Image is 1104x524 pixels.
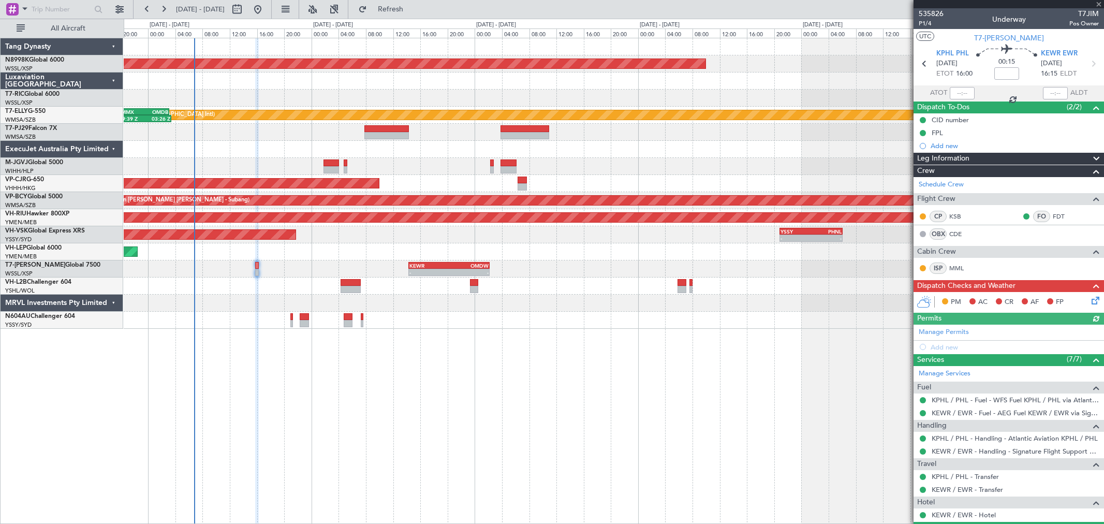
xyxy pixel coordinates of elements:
[143,109,169,115] div: OMDB
[811,228,842,235] div: PHNL
[1033,211,1050,222] div: FO
[932,396,1099,404] a: KPHL / PHL - Fuel - WFS Fuel KPHL / PHL via Atlantic Aviation (EJ Asia Only)
[5,167,34,175] a: WIHH/HLP
[930,263,947,274] div: ISP
[919,180,964,190] a: Schedule Crew
[932,485,1003,494] a: KEWR / EWR - Transfer
[5,133,36,141] a: WMSA/SZB
[5,108,46,114] a: T7-ELLYG-550
[369,6,413,13] span: Refresh
[257,28,285,38] div: 16:00
[11,20,112,37] button: All Aircraft
[640,21,680,30] div: [DATE] - [DATE]
[230,28,257,38] div: 12:00
[475,28,502,38] div: 00:00
[449,269,489,275] div: -
[121,28,149,38] div: 20:00
[1031,297,1039,308] span: AF
[502,28,529,38] div: 04:00
[5,99,33,107] a: WSSL/XSP
[930,211,947,222] div: CP
[5,108,28,114] span: T7-ELLY
[5,279,71,285] a: VH-L2BChallenger 604
[856,28,884,38] div: 08:00
[883,28,910,38] div: 12:00
[936,49,969,59] span: KPHL PHL
[176,5,225,14] span: [DATE] - [DATE]
[1053,212,1076,221] a: FDT
[5,211,69,217] a: VH-RIUHawker 800XP
[338,28,366,38] div: 04:00
[781,235,811,241] div: -
[638,28,666,38] div: 00:00
[949,212,973,221] a: KSB
[930,228,947,240] div: OBX
[998,57,1015,67] span: 00:15
[1041,69,1057,79] span: 16:15
[949,264,973,273] a: MML
[312,28,339,38] div: 00:00
[917,458,936,470] span: Travel
[5,211,26,217] span: VH-RIU
[1060,69,1077,79] span: ELDT
[611,28,638,38] div: 20:00
[144,115,170,122] div: 03:26 Z
[175,28,203,38] div: 04:00
[1041,49,1078,59] span: KEWR EWR
[801,28,829,38] div: 00:00
[936,69,953,79] span: ETOT
[917,497,935,508] span: Hotel
[919,19,944,28] span: P1/4
[476,21,516,30] div: [DATE] - [DATE]
[5,177,26,183] span: VP-CJR
[529,28,557,38] div: 08:00
[117,109,143,115] div: GMMX
[951,297,961,308] span: PM
[5,270,33,278] a: WSSL/XSP
[932,447,1099,456] a: KEWR / EWR - Handling - Signature Flight Support KEWR / EWR
[956,69,973,79] span: 16:00
[978,297,988,308] span: AC
[1056,297,1064,308] span: FP
[1067,354,1082,365] span: (7/7)
[917,153,969,165] span: Leg Information
[936,59,958,69] span: [DATE]
[420,28,448,38] div: 16:00
[932,511,996,519] a: KEWR / EWR - Hotel
[919,8,944,19] span: 535826
[5,116,36,124] a: WMSA/SZB
[5,236,32,243] a: YSSY/SYD
[693,28,720,38] div: 08:00
[5,253,37,260] a: YMEN/MEB
[366,28,393,38] div: 08:00
[5,279,27,285] span: VH-L2B
[393,28,421,38] div: 12:00
[917,354,944,366] span: Services
[148,28,175,38] div: 00:00
[5,245,62,251] a: VH-LEPGlobal 6000
[932,128,943,137] div: FPL
[910,28,938,38] div: 16:00
[5,159,63,166] a: M-JGVJGlobal 5000
[556,28,584,38] div: 12:00
[119,115,144,122] div: 19:39 Z
[916,32,934,41] button: UTC
[1067,101,1082,112] span: (2/2)
[27,25,109,32] span: All Aircraft
[1041,59,1062,69] span: [DATE]
[1069,8,1099,19] span: T7JIM
[917,246,956,258] span: Cabin Crew
[917,165,935,177] span: Crew
[917,382,931,394] span: Fuel
[974,33,1044,43] span: T7-[PERSON_NAME]
[811,235,842,241] div: -
[949,229,973,239] a: CDE
[917,280,1015,292] span: Dispatch Checks and Weather
[932,434,1098,443] a: KPHL / PHL - Handling - Atlantic Aviation KPHL / PHL
[803,21,843,30] div: [DATE] - [DATE]
[284,28,312,38] div: 20:00
[5,219,37,226] a: YMEN/MEB
[448,28,475,38] div: 20:00
[932,115,969,124] div: CID number
[5,159,28,166] span: M-JGVJ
